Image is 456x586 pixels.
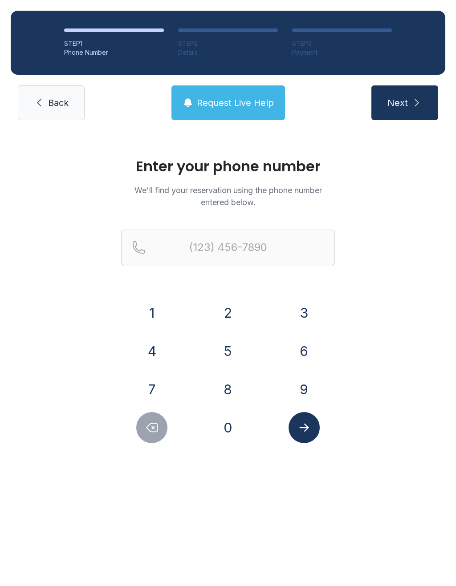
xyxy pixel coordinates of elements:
[289,374,320,405] button: 9
[212,297,244,328] button: 2
[178,39,278,48] div: STEP 2
[289,335,320,367] button: 6
[121,184,335,208] p: We'll find your reservation using the phone number entered below.
[292,48,392,57] div: Payment
[387,97,408,109] span: Next
[289,412,320,443] button: Submit lookup form
[197,97,274,109] span: Request Live Help
[64,48,164,57] div: Phone Number
[121,230,335,265] input: Reservation phone number
[212,374,244,405] button: 8
[136,412,167,443] button: Delete number
[212,335,244,367] button: 5
[121,159,335,174] h1: Enter your phone number
[178,48,278,57] div: Details
[136,374,167,405] button: 7
[48,97,69,109] span: Back
[292,39,392,48] div: STEP 3
[212,412,244,443] button: 0
[136,297,167,328] button: 1
[136,335,167,367] button: 4
[64,39,164,48] div: STEP 1
[289,297,320,328] button: 3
